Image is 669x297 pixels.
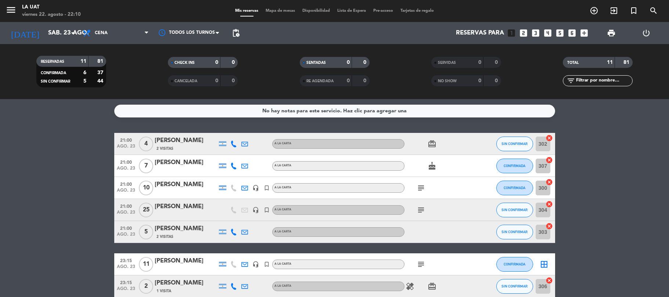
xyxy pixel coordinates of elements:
strong: 0 [478,78,481,83]
i: card_giftcard [428,282,436,291]
button: SIN CONFIRMAR [496,203,533,217]
i: looks_6 [567,28,577,38]
div: [PERSON_NAME] [155,256,217,266]
span: Reservas para [456,30,504,37]
span: 21:00 [117,157,135,166]
span: TOTAL [567,61,579,65]
strong: 5 [83,79,86,84]
strong: 11 [80,59,86,64]
i: cancel [546,156,553,164]
i: subject [417,260,425,269]
span: CONFIRMADA [504,262,525,266]
span: SIN CONFIRMAR [501,208,528,212]
span: 2 Visitas [157,146,173,152]
span: ago. 23 [117,188,135,196]
span: SENTADAS [306,61,326,65]
i: power_settings_new [642,29,651,37]
span: A LA CARTA [274,142,291,145]
strong: 0 [495,60,499,65]
div: La Uat [22,4,81,11]
button: CONFIRMADA [496,159,533,173]
span: Disponibilidad [299,9,334,13]
span: RE AGENDADA [306,79,334,83]
span: A LA CARTA [274,164,291,167]
i: arrow_drop_down [68,29,77,37]
div: LOG OUT [629,22,663,44]
strong: 0 [215,78,218,83]
div: [PERSON_NAME] [155,158,217,167]
div: [PERSON_NAME] [155,224,217,233]
i: healing [406,282,414,291]
span: 2 [139,279,153,294]
span: SERVIDAS [438,61,456,65]
strong: 37 [97,70,105,75]
i: cancel [546,178,553,186]
span: A LA CARTA [274,285,291,287]
strong: 0 [363,60,368,65]
span: A LA CARTA [274,186,291,189]
strong: 0 [347,78,350,83]
i: menu [6,4,17,15]
i: card_giftcard [428,140,436,148]
i: turned_in_not [263,207,270,213]
strong: 81 [623,60,631,65]
input: Filtrar por nombre... [575,77,632,85]
i: headset_mic [252,207,259,213]
button: CONFIRMADA [496,257,533,272]
span: Lista de Espera [334,9,370,13]
i: subject [417,206,425,214]
span: SIN CONFIRMAR [501,142,528,146]
span: SIN CONFIRMAR [501,284,528,288]
strong: 0 [215,60,218,65]
span: 11 [139,257,153,272]
i: looks_two [519,28,528,38]
strong: 0 [363,78,368,83]
i: looks_4 [543,28,553,38]
span: 21:00 [117,180,135,188]
div: [PERSON_NAME] [155,278,217,288]
span: 7 [139,159,153,173]
span: Pre-acceso [370,9,397,13]
i: headset_mic [252,185,259,191]
span: print [607,29,616,37]
div: [PERSON_NAME] [155,180,217,189]
span: ago. 23 [117,286,135,295]
span: CONFIRMADA [41,71,66,75]
i: cancel [546,222,553,230]
span: 21:00 [117,202,135,210]
strong: 0 [232,60,236,65]
strong: 0 [478,60,481,65]
i: exit_to_app [609,6,618,15]
span: ago. 23 [117,210,135,218]
i: filter_list [567,76,575,85]
i: cancel [546,134,553,142]
span: pending_actions [231,29,240,37]
i: turned_in_not [629,6,638,15]
span: 25 [139,203,153,217]
span: 5 [139,225,153,239]
strong: 6 [83,70,86,75]
i: cancel [546,277,553,284]
i: turned_in_not [263,261,270,268]
span: 23:15 [117,278,135,286]
span: 23:15 [117,256,135,264]
span: SIN CONFIRMAR [501,230,528,234]
i: add_box [579,28,589,38]
strong: 0 [347,60,350,65]
i: looks_3 [531,28,540,38]
span: Mis reservas [231,9,262,13]
i: subject [417,184,425,192]
button: SIN CONFIRMAR [496,137,533,151]
i: headset_mic [252,261,259,268]
span: CONFIRMADA [504,164,525,168]
strong: 11 [607,60,613,65]
strong: 44 [97,79,105,84]
i: looks_5 [555,28,565,38]
span: Tarjetas de regalo [397,9,438,13]
span: ago. 23 [117,264,135,273]
span: Mapa de mesas [262,9,299,13]
button: CONFIRMADA [496,181,533,195]
i: search [649,6,658,15]
span: ago. 23 [117,144,135,152]
span: ago. 23 [117,232,135,240]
